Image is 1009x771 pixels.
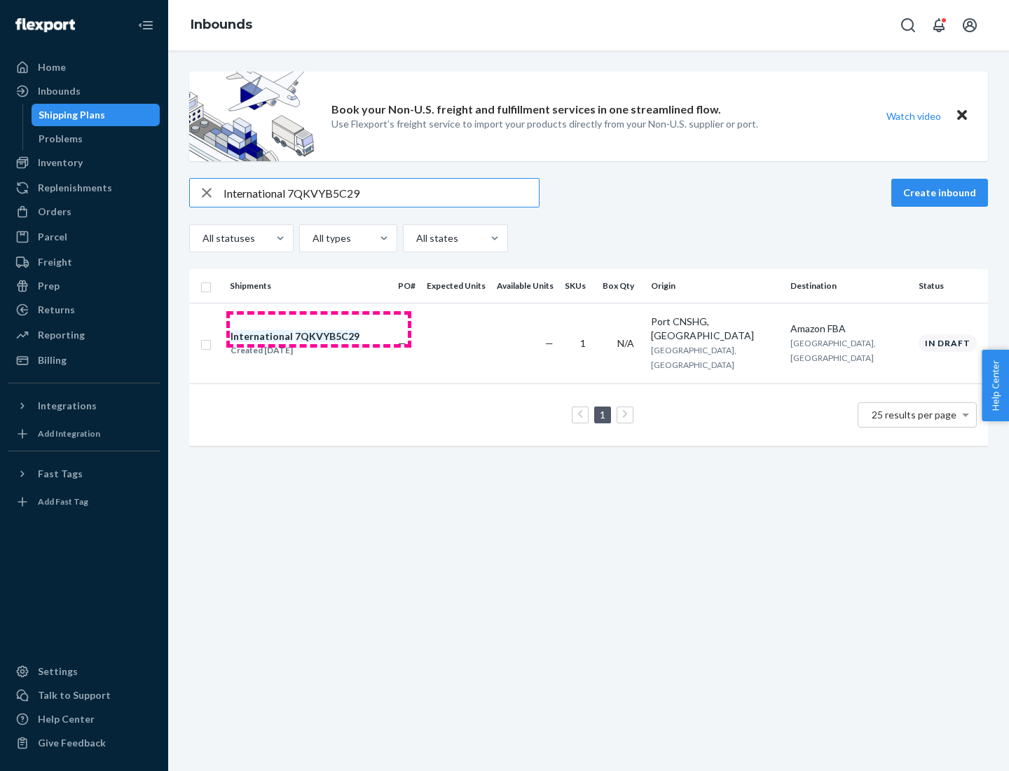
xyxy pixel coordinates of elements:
[38,467,83,481] div: Fast Tags
[311,231,313,245] input: All types
[651,345,736,370] span: [GEOGRAPHIC_DATA], [GEOGRAPHIC_DATA]
[8,200,160,223] a: Orders
[421,269,491,303] th: Expected Units
[15,18,75,32] img: Flexport logo
[8,251,160,273] a: Freight
[545,337,554,349] span: —
[38,279,60,293] div: Prep
[38,84,81,98] div: Inbounds
[8,299,160,321] a: Returns
[38,328,85,342] div: Reporting
[8,395,160,417] button: Integrations
[8,177,160,199] a: Replenishments
[8,349,160,371] a: Billing
[38,496,88,507] div: Add Fast Tag
[8,732,160,754] button: Give Feedback
[8,708,160,730] a: Help Center
[331,102,721,118] p: Book your Non-U.S. freight and fulfillment services in one streamlined flow.
[224,269,392,303] th: Shipments
[8,660,160,683] a: Settings
[8,226,160,248] a: Parcel
[179,5,263,46] ol: breadcrumbs
[8,423,160,445] a: Add Integration
[891,179,988,207] button: Create inbound
[38,399,97,413] div: Integrations
[597,409,608,421] a: Page 1 is your current page
[38,60,66,74] div: Home
[32,104,160,126] a: Shipping Plans
[982,350,1009,421] button: Help Center
[201,231,203,245] input: All statuses
[231,343,359,357] div: Created [DATE]
[8,324,160,346] a: Reporting
[415,231,416,245] input: All states
[224,179,539,207] input: Search inbounds by name, destination, msku...
[398,337,406,349] span: —
[645,269,785,303] th: Origin
[38,181,112,195] div: Replenishments
[38,353,67,367] div: Billing
[38,205,71,219] div: Orders
[925,11,953,39] button: Open notifications
[39,108,105,122] div: Shipping Plans
[8,275,160,297] a: Prep
[38,303,75,317] div: Returns
[919,334,977,352] div: In draft
[8,463,160,485] button: Fast Tags
[38,664,78,678] div: Settings
[617,337,634,349] span: N/A
[894,11,922,39] button: Open Search Box
[38,736,106,750] div: Give Feedback
[38,156,83,170] div: Inventory
[32,128,160,150] a: Problems
[956,11,984,39] button: Open account menu
[39,132,83,146] div: Problems
[8,684,160,707] a: Talk to Support
[38,428,100,439] div: Add Integration
[790,322,907,336] div: Amazon FBA
[132,11,160,39] button: Close Navigation
[331,117,758,131] p: Use Flexport’s freight service to import your products directly from your Non-U.S. supplier or port.
[8,56,160,79] a: Home
[491,269,559,303] th: Available Units
[38,255,72,269] div: Freight
[392,269,421,303] th: PO#
[38,688,111,702] div: Talk to Support
[580,337,586,349] span: 1
[872,409,956,421] span: 25 results per page
[877,106,950,126] button: Watch video
[231,330,293,342] em: International
[38,230,67,244] div: Parcel
[913,269,988,303] th: Status
[559,269,597,303] th: SKUs
[651,315,779,343] div: Port CNSHG, [GEOGRAPHIC_DATA]
[191,17,252,32] a: Inbounds
[953,106,971,126] button: Close
[8,80,160,102] a: Inbounds
[8,491,160,513] a: Add Fast Tag
[785,269,913,303] th: Destination
[295,330,359,342] em: 7QKVYB5C29
[38,712,95,726] div: Help Center
[8,151,160,174] a: Inventory
[790,338,876,363] span: [GEOGRAPHIC_DATA], [GEOGRAPHIC_DATA]
[597,269,645,303] th: Box Qty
